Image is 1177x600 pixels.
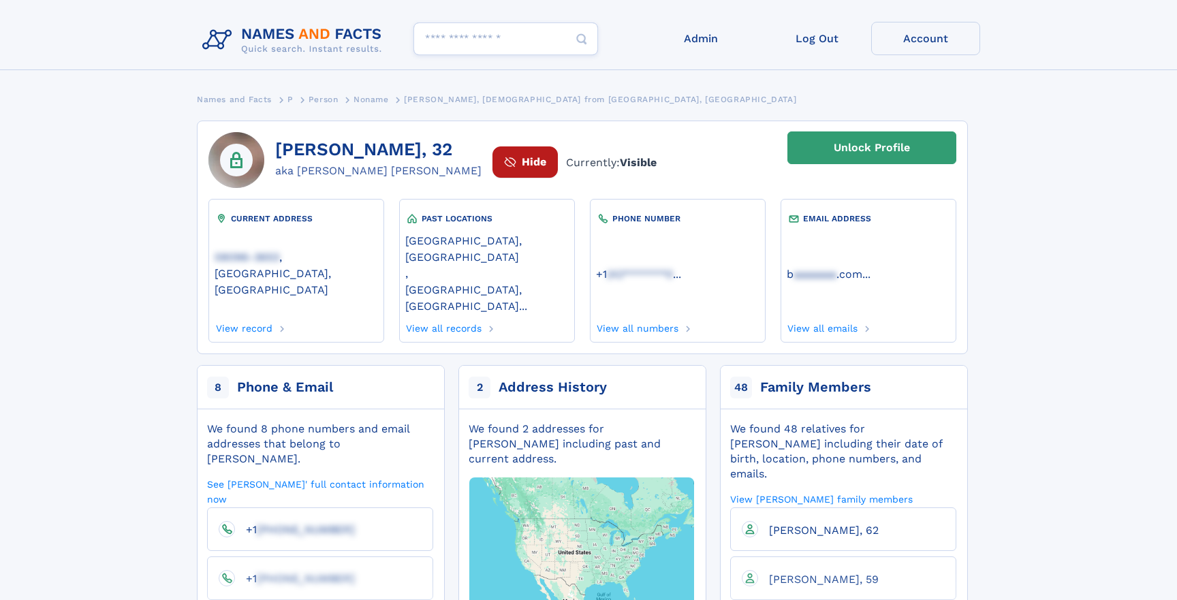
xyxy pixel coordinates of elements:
[730,377,752,398] span: 48
[405,233,569,264] a: [GEOGRAPHIC_DATA], [GEOGRAPHIC_DATA]
[522,154,546,170] span: Hide
[758,523,879,536] a: [PERSON_NAME], 62
[405,225,569,319] div: ,
[762,22,871,55] a: Log Out
[235,522,355,535] a: +1[PHONE_NUMBER]
[787,131,956,164] a: Unlock Profile
[469,422,695,467] div: We found 2 addresses for [PERSON_NAME] including past and current address.
[566,155,657,171] span: Currently:
[275,140,482,160] h1: [PERSON_NAME], 32
[758,572,879,585] a: [PERSON_NAME], 59
[469,377,490,398] span: 2
[596,319,679,334] a: View all numbers
[787,319,858,334] a: View all emails
[760,378,871,397] div: Family Members
[405,282,569,313] a: [GEOGRAPHIC_DATA], [GEOGRAPHIC_DATA]...
[257,523,355,536] span: [PHONE_NUMBER]
[730,492,913,505] a: View [PERSON_NAME] family members
[646,22,755,55] a: Admin
[257,572,355,585] span: [PHONE_NUMBER]
[405,212,569,225] div: PAST LOCATIONS
[215,249,378,296] a: 08096-3653, [GEOGRAPHIC_DATA], [GEOGRAPHIC_DATA]
[197,91,272,108] a: Names and Facts
[207,422,433,467] div: We found 8 phone numbers and email addresses that belong to [PERSON_NAME].
[787,268,950,281] a: ...
[215,251,279,264] span: 08096-3653
[787,266,862,281] a: baaaaaaa.com
[287,95,294,104] span: P
[237,378,333,397] div: Phone & Email
[215,212,378,225] div: CURRENT ADDRESS
[834,132,910,163] div: Unlock Profile
[309,91,339,108] a: Person
[565,22,598,56] button: Search Button
[207,477,433,505] a: See [PERSON_NAME]' full contact information now
[404,95,796,104] span: [PERSON_NAME], [DEMOGRAPHIC_DATA] from [GEOGRAPHIC_DATA], [GEOGRAPHIC_DATA]
[287,91,294,108] a: P
[730,422,956,481] div: We found 48 relatives for [PERSON_NAME] including their date of birth, location, phone numbers, a...
[309,95,339,104] span: Person
[215,319,272,334] a: View record
[405,319,482,334] a: View all records
[197,22,393,59] img: Logo Names and Facts
[787,212,950,225] div: EMAIL ADDRESS
[413,22,598,55] input: search input
[794,268,836,281] span: aaaaaaa
[769,573,879,586] span: [PERSON_NAME], 59
[275,163,482,179] div: aka [PERSON_NAME] [PERSON_NAME]
[620,156,657,169] span: Visible
[235,571,355,584] a: +1[PHONE_NUMBER]
[354,91,389,108] a: Noname
[871,22,980,55] a: Account
[596,212,759,225] div: PHONE NUMBER
[207,377,229,398] span: 8
[596,268,759,281] a: ...
[354,95,389,104] span: Noname
[769,524,879,537] span: [PERSON_NAME], 62
[492,146,558,177] button: Hide
[499,378,607,397] div: Address History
